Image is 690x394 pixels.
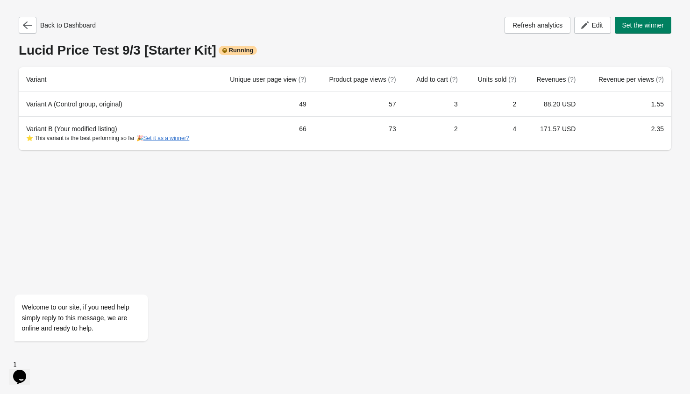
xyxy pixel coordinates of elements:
[591,21,603,29] span: Edit
[388,76,396,83] span: (?)
[450,76,458,83] span: (?)
[524,92,583,116] td: 88.20 USD
[9,357,39,385] iframe: chat widget
[508,76,516,83] span: (?)
[314,116,404,150] td: 73
[465,92,524,116] td: 2
[512,21,562,29] span: Refresh analytics
[26,99,206,109] div: Variant A (Control group, original)
[230,76,306,83] span: Unique user page view
[622,21,664,29] span: Set the winner
[299,76,306,83] span: (?)
[26,124,206,143] div: Variant B (Your modified listing)
[524,116,583,150] td: 171.57 USD
[19,17,96,34] div: Back to Dashboard
[19,43,671,58] div: Lucid Price Test 9/3 [Starter Kit]
[478,76,516,83] span: Units sold
[404,92,465,116] td: 3
[19,67,214,92] th: Variant
[583,92,671,116] td: 1.55
[465,116,524,150] td: 4
[505,17,570,34] button: Refresh analytics
[615,17,672,34] button: Set the winner
[536,76,576,83] span: Revenues
[574,17,611,34] button: Edit
[214,116,314,150] td: 66
[583,116,671,150] td: 2.35
[143,135,190,141] button: Set it as a winner?
[314,92,404,116] td: 57
[404,116,465,150] td: 2
[329,76,396,83] span: Product page views
[219,46,257,55] div: Running
[598,76,664,83] span: Revenue per views
[656,76,664,83] span: (?)
[416,76,458,83] span: Add to cart
[568,76,576,83] span: (?)
[26,134,206,143] div: ⭐ This variant is the best performing so far 🎉
[214,92,314,116] td: 49
[9,210,178,352] iframe: chat widget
